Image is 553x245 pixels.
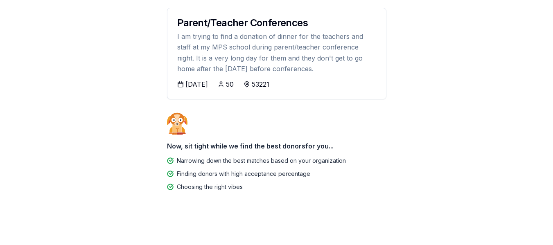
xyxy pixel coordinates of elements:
[177,18,376,28] div: Parent/Teacher Conferences
[226,79,234,89] div: 50
[177,182,243,192] div: Choosing the right vibes
[177,169,310,179] div: Finding donors with high acceptance percentage
[177,31,376,74] div: I am trying to find a donation of dinner for the teachers and staff at my MPS school during paren...
[185,79,208,89] div: [DATE]
[177,156,346,166] div: Narrowing down the best matches based on your organization
[167,138,386,154] div: Now, sit tight while we find the best donors for you...
[252,79,269,89] div: 53221
[167,112,187,135] img: Dog waiting patiently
